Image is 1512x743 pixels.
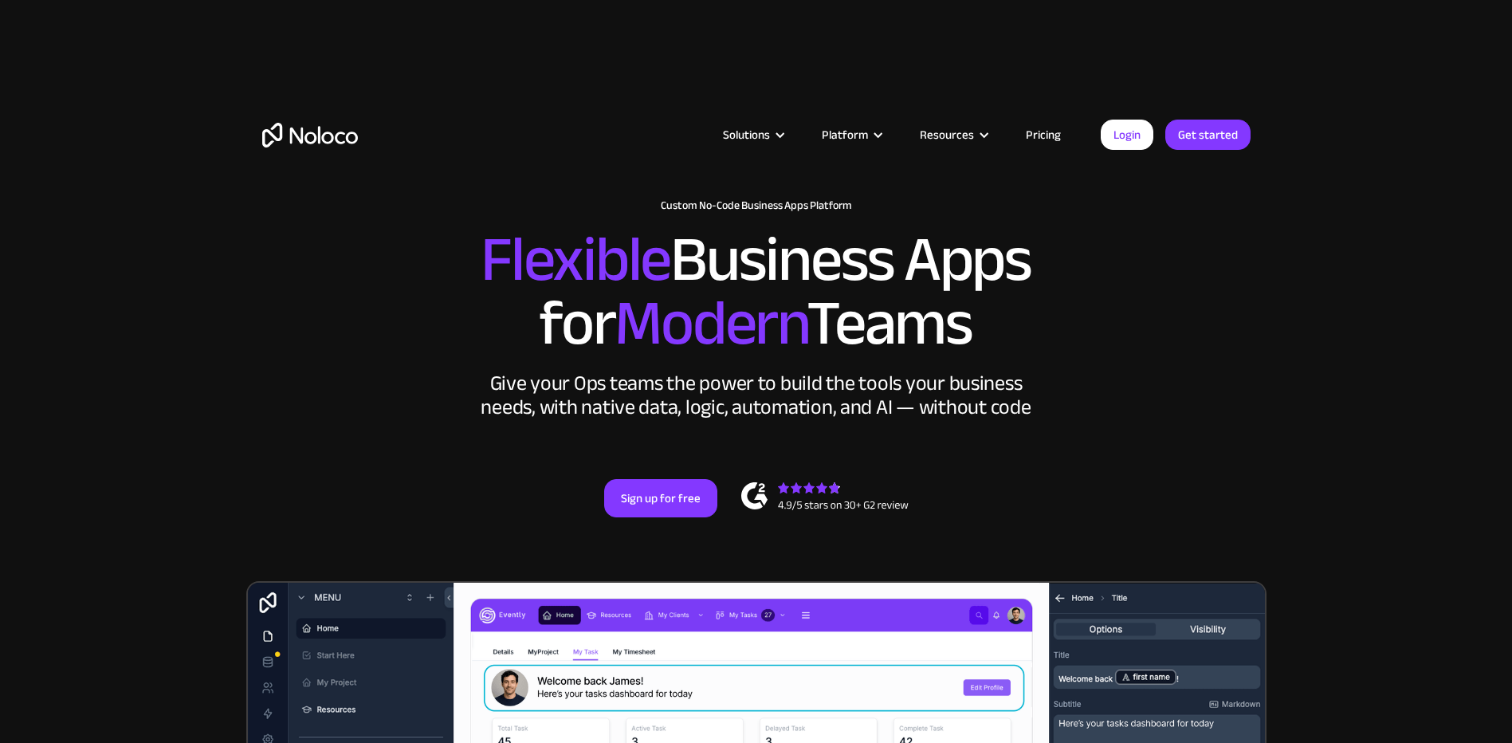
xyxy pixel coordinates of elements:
[1006,124,1081,145] a: Pricing
[1165,120,1251,150] a: Get started
[802,124,900,145] div: Platform
[615,264,807,383] span: Modern
[900,124,1006,145] div: Resources
[262,123,358,147] a: home
[262,228,1251,356] h2: Business Apps for Teams
[481,200,670,319] span: Flexible
[920,124,974,145] div: Resources
[703,124,802,145] div: Solutions
[477,371,1035,419] div: Give your Ops teams the power to build the tools your business needs, with native data, logic, au...
[604,479,717,517] a: Sign up for free
[1101,120,1153,150] a: Login
[822,124,868,145] div: Platform
[723,124,770,145] div: Solutions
